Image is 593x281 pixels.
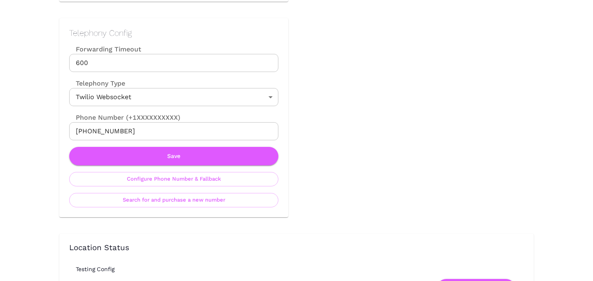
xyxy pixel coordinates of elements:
[69,88,278,106] div: Twilio Websocket
[69,113,278,122] label: Phone Number (+1XXXXXXXXXX)
[69,44,278,54] label: Forwarding Timeout
[69,193,278,207] button: Search for and purchase a new number
[76,266,530,272] h6: Testing Config
[69,172,278,186] button: Configure Phone Number & Fallback
[69,28,278,38] h2: Telephony Config
[69,147,278,165] button: Save
[69,244,524,253] h3: Location Status
[69,79,125,88] label: Telephony Type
